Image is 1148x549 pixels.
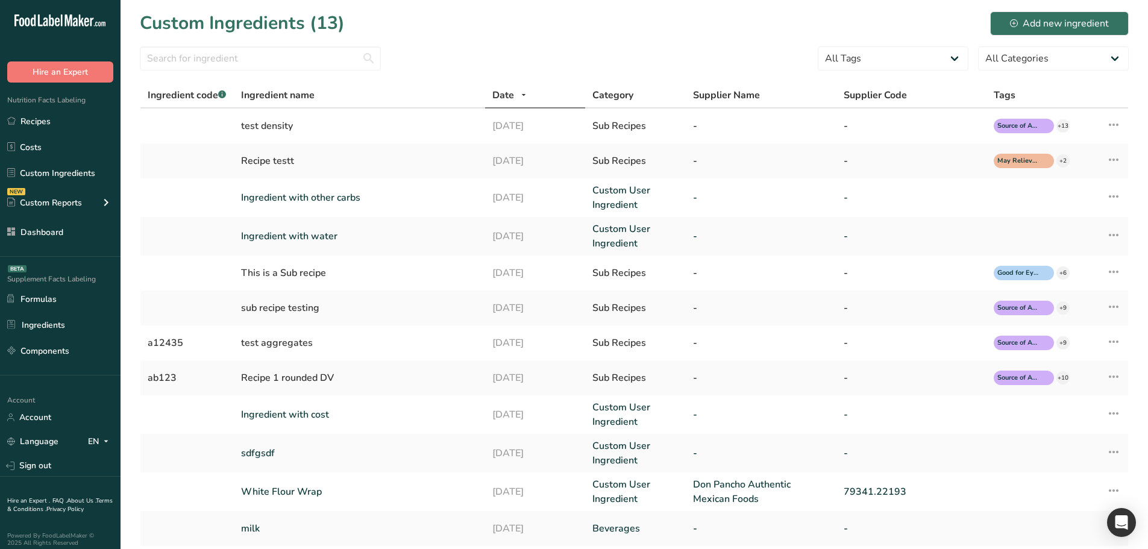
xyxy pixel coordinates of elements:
a: [DATE] [492,485,579,499]
span: May Relieves Constipation [997,156,1040,166]
div: a12435 [148,336,227,350]
a: Custom User Ingredient [592,222,679,251]
div: [DATE] [492,266,579,280]
button: Hire an Expert [7,61,113,83]
div: [DATE] [492,371,579,385]
div: Powered By FoodLabelMaker © 2025 All Rights Reserved [7,532,113,547]
span: Date [492,88,514,102]
a: Custom User Ingredient [592,183,679,212]
div: - [693,301,829,315]
a: - [844,521,980,536]
span: Ingredient code [148,89,226,102]
div: +2 [1056,154,1070,168]
div: This is a Sub recipe [241,266,477,280]
span: Supplier Name [693,88,760,102]
div: NEW [7,188,25,195]
a: Beverages [592,521,679,536]
a: 79341.22193 [844,485,980,499]
span: Category [592,88,633,102]
a: [DATE] [492,446,579,460]
a: - [693,407,829,422]
div: - [693,154,829,168]
span: Tags [994,88,1015,102]
a: Hire an Expert . [7,497,50,505]
span: Source of Antioxidants [997,373,1040,383]
div: Sub Recipes [592,154,679,168]
h1: Custom Ingredients (13) [140,10,345,37]
a: - [693,521,829,536]
a: - [844,446,980,460]
button: Add new ingredient [990,11,1129,36]
div: Sub Recipes [592,301,679,315]
a: [DATE] [492,229,579,243]
div: +10 [1056,371,1070,384]
a: - [693,446,829,460]
div: - [693,336,829,350]
div: - [844,371,980,385]
div: - [844,119,980,133]
span: Supplier Code [844,88,907,102]
span: Source of Antioxidants [997,303,1040,313]
a: Ingredient with cost [241,407,477,422]
div: +13 [1056,119,1070,133]
div: - [844,336,980,350]
div: BETA [8,265,27,272]
div: - [844,301,980,315]
a: [DATE] [492,407,579,422]
div: - [693,119,829,133]
span: Source of Antioxidants [997,121,1040,131]
div: sub recipe testing [241,301,477,315]
a: sdfgsdf [241,446,477,460]
a: - [693,229,829,243]
div: Open Intercom Messenger [1107,508,1136,537]
a: [DATE] [492,521,579,536]
a: Don Pancho Authentic Mexican Foods [693,477,829,506]
a: - [844,190,980,205]
div: Sub Recipes [592,119,679,133]
div: - [693,266,829,280]
div: test density [241,119,477,133]
div: Recipe testt [241,154,477,168]
input: Search for ingredient [140,46,381,71]
a: - [693,190,829,205]
div: Custom Reports [7,196,82,209]
a: - [844,407,980,422]
a: - [844,229,980,243]
div: - [844,154,980,168]
a: Custom User Ingredient [592,439,679,468]
div: Add new ingredient [1010,16,1109,31]
div: - [693,371,829,385]
div: ab123 [148,371,227,385]
a: Language [7,431,58,452]
div: [DATE] [492,301,579,315]
div: Sub Recipes [592,371,679,385]
a: About Us . [67,497,96,505]
div: Sub Recipes [592,266,679,280]
a: FAQ . [52,497,67,505]
a: Privacy Policy [46,505,84,513]
div: [DATE] [492,119,579,133]
a: [DATE] [492,190,579,205]
div: Sub Recipes [592,336,679,350]
a: Terms & Conditions . [7,497,113,513]
span: Good for Eye health [997,268,1040,278]
a: Ingredient with water [241,229,477,243]
span: Ingredient name [241,88,315,102]
div: +9 [1056,336,1070,350]
div: - [844,266,980,280]
div: +6 [1056,266,1070,280]
div: test aggregates [241,336,477,350]
span: Source of Antioxidants [997,338,1040,348]
a: Custom User Ingredient [592,400,679,429]
div: EN [88,434,113,449]
div: +9 [1056,301,1070,315]
a: Custom User Ingredient [592,477,679,506]
div: Recipe 1 rounded DV [241,371,477,385]
a: White Flour Wrap [241,485,477,499]
a: milk [241,521,477,536]
a: Ingredient with other carbs [241,190,477,205]
div: [DATE] [492,336,579,350]
div: [DATE] [492,154,579,168]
